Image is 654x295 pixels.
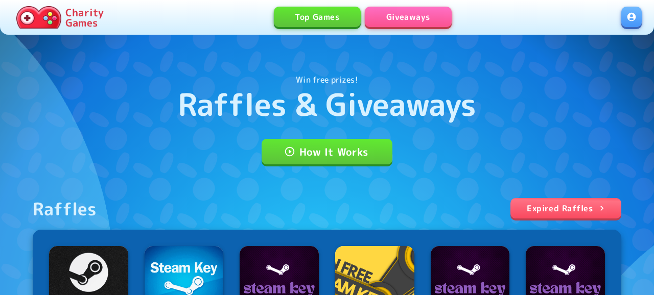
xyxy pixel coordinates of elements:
a: How It Works [262,139,392,164]
img: Charity.Games [16,6,61,29]
h1: Raffles & Giveaways [178,86,476,122]
a: Charity Games [12,4,108,31]
a: Expired Raffles [510,198,621,218]
a: Giveaways [365,7,452,27]
div: Raffles [33,198,97,219]
a: Top Games [274,7,361,27]
p: Win free prizes! [296,73,358,86]
p: Charity Games [65,7,104,28]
